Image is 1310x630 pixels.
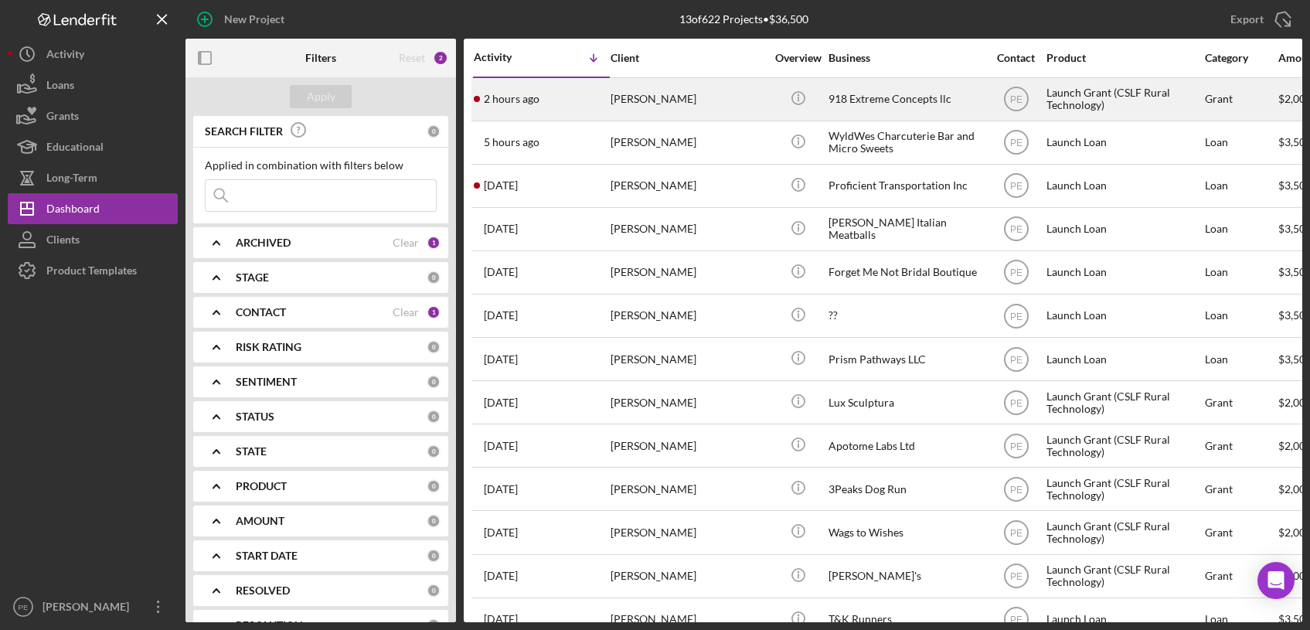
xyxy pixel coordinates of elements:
[46,131,104,166] div: Educational
[829,165,983,206] div: Proficient Transportation Inc
[46,224,80,259] div: Clients
[484,353,518,366] time: 2025-07-29 17:38
[8,255,178,286] button: Product Templates
[427,236,441,250] div: 1
[1205,339,1277,380] div: Loan
[1009,484,1022,495] text: PE
[224,4,284,35] div: New Project
[39,591,139,626] div: [PERSON_NAME]
[611,512,765,553] div: [PERSON_NAME]
[829,512,983,553] div: Wags to Wishes
[1205,209,1277,250] div: Loan
[987,52,1045,64] div: Contact
[1205,252,1277,293] div: Loan
[1205,382,1277,423] div: Grant
[8,591,178,622] button: PE[PERSON_NAME]
[1215,4,1302,35] button: Export
[236,445,267,458] b: STATE
[236,410,274,423] b: STATUS
[484,223,518,235] time: 2025-08-06 16:28
[769,52,827,64] div: Overview
[8,162,178,193] a: Long-Term
[679,13,808,26] div: 13 of 622 Projects • $36,500
[1009,267,1022,278] text: PE
[484,440,518,452] time: 2025-07-27 15:51
[474,51,542,63] div: Activity
[1205,556,1277,597] div: Grant
[46,162,97,197] div: Long-Term
[1205,165,1277,206] div: Loan
[8,100,178,131] a: Grants
[829,122,983,163] div: WyldWes Charcuterie Bar and Micro Sweets
[236,480,287,492] b: PRODUCT
[829,52,983,64] div: Business
[205,159,437,172] div: Applied in combination with filters below
[829,425,983,466] div: Apotome Labs Ltd
[829,79,983,120] div: 918 Extreme Concepts llc
[8,39,178,70] button: Activity
[427,375,441,389] div: 0
[1046,295,1201,336] div: Launch Loan
[1046,468,1201,509] div: Launch Grant (CSLF Rural Technology)
[484,93,539,105] time: 2025-08-21 21:04
[1009,181,1022,192] text: PE
[8,193,178,224] button: Dashboard
[829,295,983,336] div: ??
[1009,138,1022,148] text: PE
[46,39,84,73] div: Activity
[1205,52,1277,64] div: Category
[427,305,441,319] div: 1
[393,237,419,249] div: Clear
[8,224,178,255] button: Clients
[236,306,286,318] b: CONTACT
[1205,512,1277,553] div: Grant
[611,52,765,64] div: Client
[427,410,441,424] div: 0
[1230,4,1264,35] div: Export
[427,514,441,528] div: 0
[427,549,441,563] div: 0
[236,341,301,353] b: RISK RATING
[236,237,291,249] b: ARCHIVED
[427,584,441,598] div: 0
[829,252,983,293] div: Forget Me Not Bridal Boutique
[427,271,441,284] div: 0
[611,165,765,206] div: [PERSON_NAME]
[290,85,352,108] button: Apply
[484,397,518,409] time: 2025-07-28 20:58
[1046,252,1201,293] div: Launch Loan
[1046,79,1201,120] div: Launch Grant (CSLF Rural Technology)
[236,376,297,388] b: SENTIMENT
[484,613,518,625] time: 2025-06-28 00:50
[1205,79,1277,120] div: Grant
[611,209,765,250] div: [PERSON_NAME]
[8,70,178,100] a: Loans
[829,339,983,380] div: Prism Pathways LLC
[427,444,441,458] div: 0
[484,526,518,539] time: 2025-07-22 16:37
[307,85,335,108] div: Apply
[1205,295,1277,336] div: Loan
[236,550,298,562] b: START DATE
[484,309,518,322] time: 2025-08-04 17:33
[1205,122,1277,163] div: Loan
[399,52,425,64] div: Reset
[484,570,518,582] time: 2025-06-30 13:07
[19,603,29,611] text: PE
[205,125,283,138] b: SEARCH FILTER
[1009,571,1022,582] text: PE
[1046,122,1201,163] div: Launch Loan
[1009,94,1022,105] text: PE
[1046,209,1201,250] div: Launch Loan
[611,382,765,423] div: [PERSON_NAME]
[611,425,765,466] div: [PERSON_NAME]
[1046,165,1201,206] div: Launch Loan
[427,340,441,354] div: 0
[1009,224,1022,235] text: PE
[1009,311,1022,322] text: PE
[484,179,518,192] time: 2025-08-11 03:58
